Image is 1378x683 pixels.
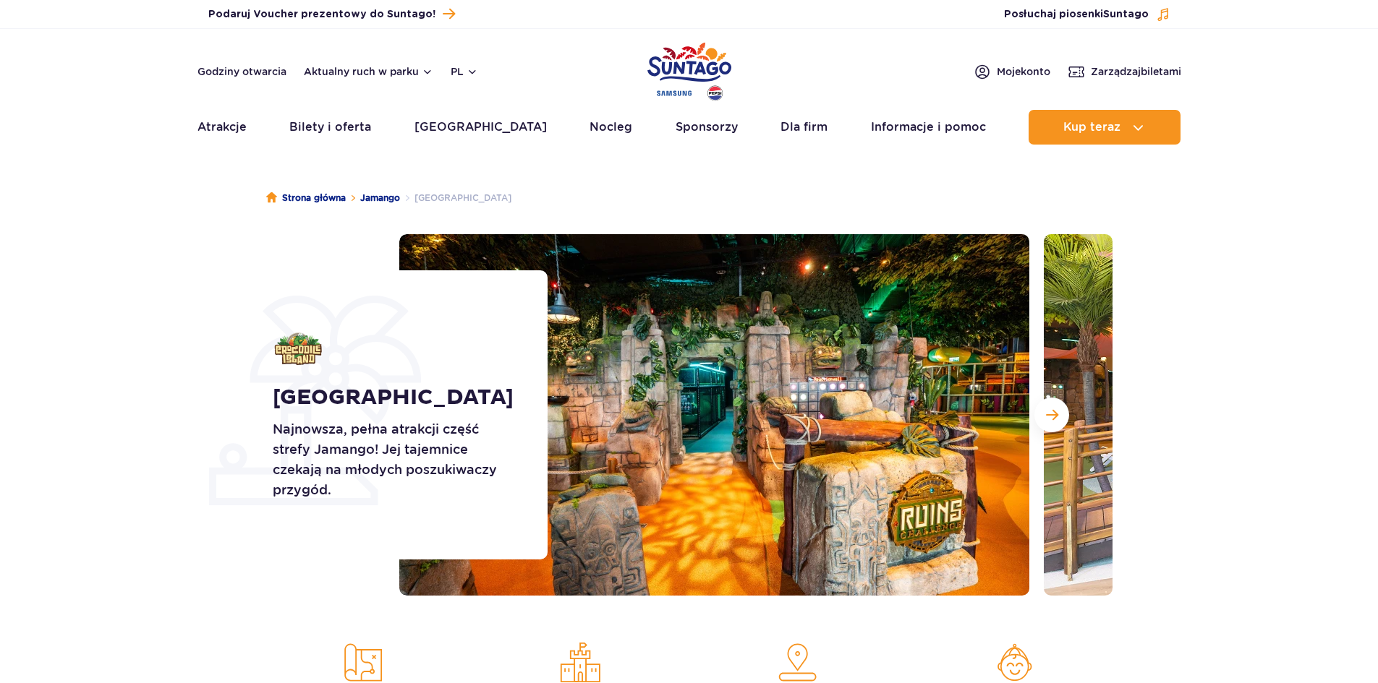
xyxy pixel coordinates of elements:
span: Podaruj Voucher prezentowy do Suntago! [208,7,435,22]
span: Suntago [1103,9,1149,20]
a: Informacje i pomoc [871,110,986,145]
li: [GEOGRAPHIC_DATA] [400,191,511,205]
a: Sponsorzy [676,110,738,145]
p: Najnowsza, pełna atrakcji część strefy Jamango! Jej tajemnice czekają na młodych poszukiwaczy prz... [273,419,515,500]
a: Mojekonto [974,63,1050,80]
button: Posłuchaj piosenkiSuntago [1004,7,1170,22]
button: pl [451,64,478,79]
a: Godziny otwarcia [197,64,286,79]
span: Moje konto [997,64,1050,79]
a: Dla firm [781,110,828,145]
button: Aktualny ruch w parku [304,66,433,77]
button: Kup teraz [1029,110,1181,145]
a: Zarządzajbiletami [1068,63,1181,80]
a: Nocleg [590,110,632,145]
span: Kup teraz [1063,121,1120,134]
a: Park of Poland [647,36,731,103]
a: [GEOGRAPHIC_DATA] [414,110,547,145]
span: Posłuchaj piosenki [1004,7,1149,22]
button: Następny slajd [1034,398,1069,432]
a: Atrakcje [197,110,247,145]
a: Jamango [360,191,400,205]
span: Zarządzaj biletami [1091,64,1181,79]
a: Bilety i oferta [289,110,371,145]
h1: [GEOGRAPHIC_DATA] [273,385,515,411]
a: Podaruj Voucher prezentowy do Suntago! [208,4,455,24]
a: Strona główna [266,191,346,205]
